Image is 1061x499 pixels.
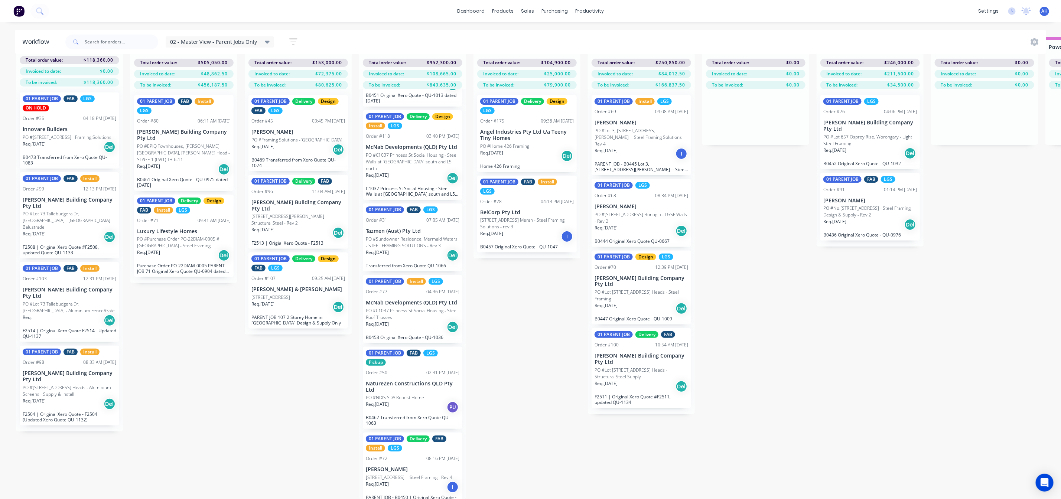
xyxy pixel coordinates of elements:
span: $104,900.00 [541,59,571,66]
p: NatureZen Constructions QLD Pty Ltd [366,381,459,393]
div: 08:34 PM [DATE] [655,192,688,199]
p: B0473 Transferred from Xero Quote QU-1083 [23,154,116,166]
p: Req. [DATE] [823,218,846,225]
div: sales [517,6,538,17]
div: 01 PARENT JOB [480,98,518,105]
div: FAB [432,436,446,442]
span: 02 - Master View - Parent Jobs Only [170,38,257,46]
span: Total order value: [140,59,177,66]
div: 01 PARENT JOB [595,254,633,260]
div: Del [104,231,115,243]
div: LGS [388,445,402,451]
div: Design [635,254,656,260]
input: Search for orders... [85,35,158,49]
div: 01 PARENT JOBFABLGSPickupOrder #5002:31 PM [DATE]NatureZen Constructions QLD Pty LtdPO #NDIS SDA ... [363,347,462,429]
div: Order #107 [251,275,276,282]
div: FAB [64,175,78,182]
div: ON HOLD [23,105,49,111]
div: Del [332,301,344,313]
div: LGS [480,107,495,114]
div: Order #68 [595,192,616,199]
div: 01 PARENT JOBFABLGSOrder #9101:14 PM [DATE][PERSON_NAME]PO #No.[STREET_ADDRESS] - Steel Framing D... [820,173,920,241]
div: Del [104,141,115,153]
p: Req. [DATE] [595,147,618,154]
div: Order #50 [366,369,387,376]
div: Delivery [407,436,430,442]
div: productivity [572,6,608,17]
div: 01 PARENT JOBFABInstallOrder #10312:31 PM [DATE][PERSON_NAME] Building Company Pty LtdPO #Lot 73 ... [20,262,119,342]
div: Order #100 [595,342,619,348]
div: Order #80 [137,118,159,124]
p: [PERSON_NAME] Building Company Pty Ltd [23,287,116,299]
span: $0.00 [1015,59,1028,66]
div: Order #31 [366,217,387,224]
div: Del [904,147,916,159]
div: 07:05 AM [DATE] [426,217,459,224]
div: 10:54 AM [DATE] [655,342,688,348]
p: Req. [DATE] [366,401,389,408]
p: C1037 Princess St Social Housing - Steel Walls at [GEOGRAPHIC_DATA] south and L5 north [366,186,459,197]
div: LGS [268,107,283,114]
div: Design [204,198,224,204]
div: I [447,481,459,493]
div: 01 PARENT JOBFABLGSOrder #3107:05 AM [DATE]Tazmen (Aust) Pty LtdPO #Sundowner Residence, Mermaid ... [363,203,462,271]
p: PO #NDIS SDA Robust Home [366,394,424,401]
p: Req. [DATE] [137,163,160,170]
div: Del [676,381,687,392]
div: Order #99 [23,186,44,192]
div: FAB [864,176,878,183]
p: PO #C1037 Princess St Social Housing - Steel Roof Trusses [366,307,459,321]
div: 01 PARENT JOBDesignLGSOrder #7012:39 PM [DATE][PERSON_NAME] Building Company Pty LtdPO #Lot [STRE... [592,251,691,325]
div: Install [366,445,385,451]
p: F2508 | Original Xero Quote #F2508, updated Quote QU-1133 [23,244,116,255]
div: LGS [659,254,673,260]
p: Req. [DATE] [366,481,389,487]
div: Install [80,349,100,355]
span: Total order value: [941,59,978,66]
div: Order #77 [366,288,387,295]
p: PO #[STREET_ADDRESS] Heads - Aluminium Screens - Supply & Install [23,384,116,398]
div: FAB [661,331,675,338]
div: Order #98 [23,359,44,366]
span: Invoiced to date: [598,71,633,77]
p: PO #Sundowner Residence, Mermaid Waters - STEEL FRAMING SOLUTIONS - Rev 3 [366,236,459,249]
span: $72,375.00 [315,71,342,77]
p: Req. [DATE] [595,225,618,231]
div: FAB [407,350,421,356]
div: Del [104,314,115,326]
span: $48,862.50 [201,71,228,77]
span: $153,000.00 [312,59,342,66]
p: [PERSON_NAME] Building Company Pty Ltd [137,129,231,141]
div: LGS [480,188,495,195]
div: 04:13 PM [DATE] [541,198,574,205]
p: Angel Industries Pty Ltd t/a Teeny Tiny Homes [480,129,574,141]
div: Del [561,150,573,162]
div: 01 PARENT JOB [366,436,404,442]
span: Total order value: [369,59,406,66]
div: Order #78 [480,198,502,205]
div: Order #71 [137,217,159,224]
p: Req. [DATE] [23,231,46,237]
div: 09:38 AM [DATE] [541,118,574,124]
div: 01 PARENT JOBLGSOrder #7604:06 PM [DATE][PERSON_NAME] Building Company Pty LtdPO #Lot 657 Osprey ... [820,95,920,169]
div: 01 PARENT JOBInstallLGSOrder #7704:36 PM [DATE]McNab Developments (QLD) Pty LtdPO #C1037 Princess... [363,275,462,343]
p: PO #Lot [STREET_ADDRESS] Heads - Steel Framing [595,289,688,302]
div: 01 PARENT JOB [366,113,404,120]
div: 01 PARENT JOB [23,175,61,182]
p: Req. [DATE] [366,249,389,256]
div: LGS [176,207,190,213]
p: Req. [23,314,32,321]
div: 01 PARENT JOB [366,278,404,285]
span: AH [1041,8,1048,14]
div: 01 PARENT JOBDeliveryFABOrder #10010:54 AM [DATE][PERSON_NAME] Building Company Pty LtdPO #Lot [S... [592,328,691,408]
p: Purchase Order PO-22DIAM-0005 PARENT JOB 71 Original Xero Quote QU-0904 dated [DATE] [137,263,231,274]
div: 04:36 PM [DATE] [426,288,459,295]
p: F2514 | Original Xero Quote F2514 - Updated QU-1137 [23,328,116,339]
p: PO #Framing Solutions -[GEOGRAPHIC_DATA] [251,137,342,143]
div: 01 PARENT JOB [595,331,633,338]
div: FAB [407,206,421,213]
p: Req. [DATE] [251,301,274,307]
div: Order #45 [251,118,273,124]
div: 11:04 AM [DATE] [312,188,345,195]
div: 12:39 PM [DATE] [655,264,688,271]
